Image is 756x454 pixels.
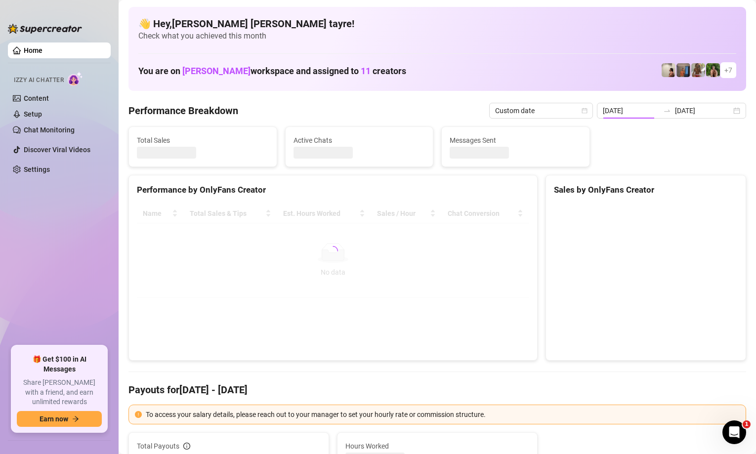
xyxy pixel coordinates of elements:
[138,66,406,77] h1: You are on workspace and assigned to creators
[68,72,83,86] img: AI Chatter
[663,107,671,115] span: to
[138,17,736,31] h4: 👋 Hey, [PERSON_NAME] [PERSON_NAME] tayre !
[146,409,740,420] div: To access your salary details, please reach out to your manager to set your hourly rate or commis...
[743,420,751,428] span: 1
[663,107,671,115] span: swap-right
[40,415,68,423] span: Earn now
[24,146,90,154] a: Discover Viral Videos
[128,104,238,118] h4: Performance Breakdown
[137,441,179,452] span: Total Payouts
[14,76,64,85] span: Izzy AI Chatter
[554,183,738,197] div: Sales by OnlyFans Creator
[724,65,732,76] span: + 7
[662,63,675,77] img: Ralphy
[294,135,425,146] span: Active Chats
[345,441,529,452] span: Hours Worked
[675,105,731,116] input: End date
[128,383,746,397] h4: Payouts for [DATE] - [DATE]
[17,378,102,407] span: Share [PERSON_NAME] with a friend, and earn unlimited rewards
[495,103,587,118] span: Custom date
[137,183,529,197] div: Performance by OnlyFans Creator
[135,411,142,418] span: exclamation-circle
[24,165,50,173] a: Settings
[72,415,79,422] span: arrow-right
[24,126,75,134] a: Chat Monitoring
[137,135,269,146] span: Total Sales
[24,94,49,102] a: Content
[691,63,705,77] img: Nathaniel
[706,63,720,77] img: Nathaniel
[24,46,42,54] a: Home
[17,411,102,427] button: Earn nowarrow-right
[582,108,588,114] span: calendar
[722,420,746,444] iframe: Intercom live chat
[450,135,582,146] span: Messages Sent
[327,245,339,257] span: loading
[183,443,190,450] span: info-circle
[676,63,690,77] img: Wayne
[138,31,736,41] span: Check what you achieved this month
[8,24,82,34] img: logo-BBDzfeDw.svg
[17,355,102,374] span: 🎁 Get $100 in AI Messages
[603,105,659,116] input: Start date
[24,110,42,118] a: Setup
[361,66,371,76] span: 11
[182,66,251,76] span: [PERSON_NAME]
